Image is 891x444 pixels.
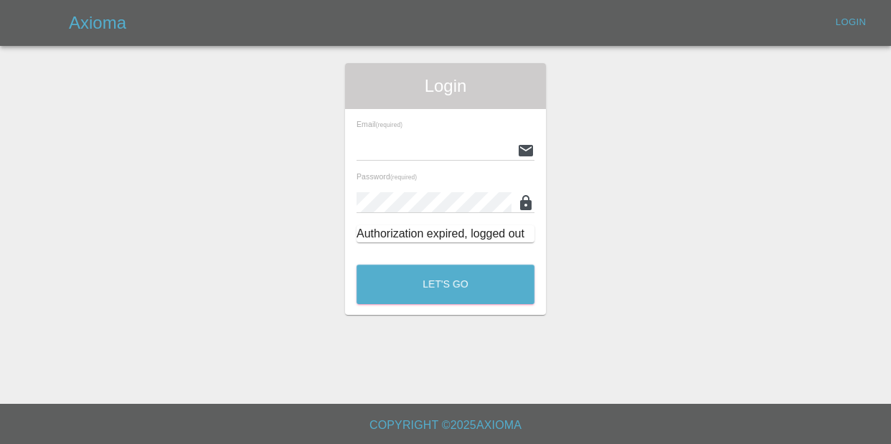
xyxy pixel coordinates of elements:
[828,11,874,34] a: Login
[357,172,417,181] span: Password
[357,75,534,98] span: Login
[357,225,534,242] div: Authorization expired, logged out
[357,120,402,128] span: Email
[11,415,880,435] h6: Copyright © 2025 Axioma
[69,11,126,34] h5: Axioma
[390,174,417,181] small: (required)
[376,122,402,128] small: (required)
[357,265,534,304] button: Let's Go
